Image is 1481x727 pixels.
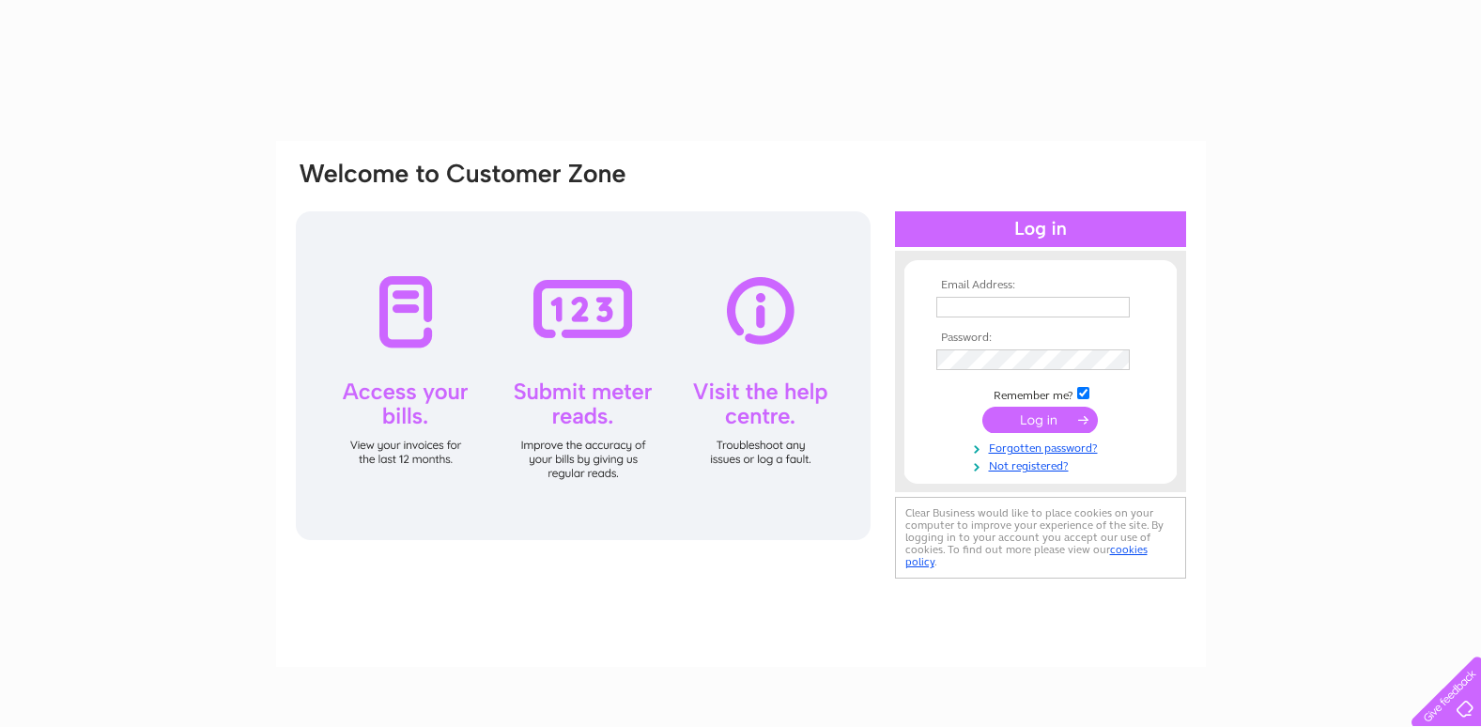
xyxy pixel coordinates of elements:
th: Email Address: [932,279,1149,292]
td: Remember me? [932,384,1149,403]
a: Forgotten password? [936,438,1149,456]
a: Not registered? [936,456,1149,473]
th: Password: [932,332,1149,345]
input: Submit [982,407,1098,433]
div: Clear Business would like to place cookies on your computer to improve your experience of the sit... [895,497,1186,579]
a: cookies policy [905,543,1148,568]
